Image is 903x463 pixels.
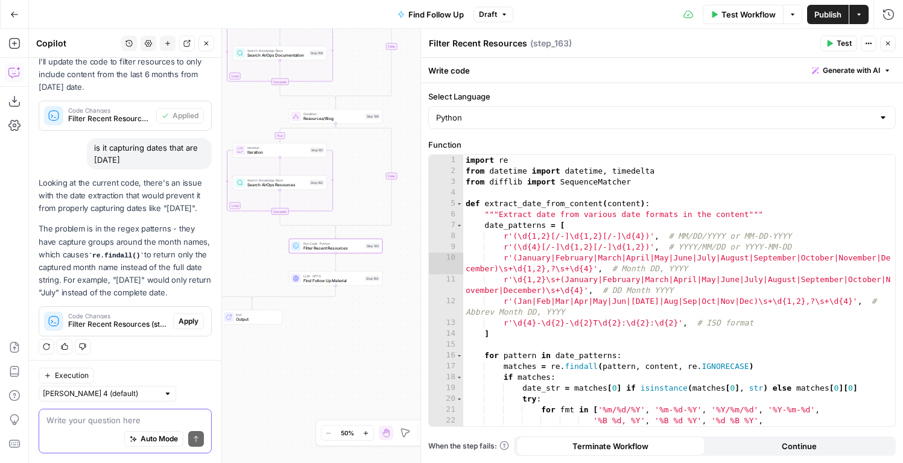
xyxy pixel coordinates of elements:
[39,177,212,215] p: Looking at the current code, there's an issue with the date extraction that would prevent it from...
[87,138,212,169] div: is it capturing dates that are [DATE]
[141,433,178,444] span: Auto Mode
[807,63,896,78] button: Generate with AI
[456,372,463,383] span: Toggle code folding, rows 18 through 29
[408,8,464,20] span: Find Follow Up
[429,220,463,231] div: 7
[429,361,463,372] div: 17
[39,368,94,383] button: Execution
[247,150,308,156] span: Iteration
[429,296,463,318] div: 12
[390,5,471,24] button: Find Follow Up
[173,313,204,329] button: Apply
[429,383,463,394] div: 19
[428,139,896,151] label: Function
[429,242,463,253] div: 9
[823,65,880,76] span: Generate with AI
[289,271,382,286] div: LLM · GPT-5Find Follow Up MaterialStep 164
[429,318,463,329] div: 13
[289,109,382,124] div: ConditionResources/BlogStep 160
[429,37,527,49] textarea: Filter Recent Resources
[233,46,327,60] div: Search Knowledge BaseSearch AirOps DocumentationStep 159
[303,278,363,284] span: Find Follow Up Material
[247,48,307,53] span: Search Knowledge Base
[310,148,324,153] div: Step 161
[705,436,894,456] button: Continue
[336,124,392,228] g: Edge from step_160 to step_160-conditional-end
[474,7,513,22] button: Draft
[429,274,463,296] div: 11
[279,28,281,45] g: Edge from step_158 to step_159
[279,124,336,142] g: Edge from step_160 to step_161
[456,350,463,361] span: Toggle code folding, rows 16 through 29
[303,112,363,116] span: Condition
[429,209,463,220] div: 6
[814,8,841,20] span: Publish
[309,180,324,186] div: Step 162
[429,155,463,166] div: 1
[429,166,463,177] div: 2
[88,252,144,259] code: re.findall()
[303,116,363,122] span: Resources/Blog
[233,175,327,190] div: Search Knowledge BaseSearch AirOps ResourcesStep 162
[429,177,463,187] div: 3
[366,114,380,119] div: Step 160
[247,178,307,183] span: Search Knowledge Base
[43,388,159,400] input: Claude Sonnet 4 (default)
[173,110,198,121] span: Applied
[303,245,363,251] span: Filter Recent Resources
[271,78,289,85] div: Complete
[820,36,857,51] button: Test
[303,241,363,246] span: Run Code · Python
[429,415,463,426] div: 22
[280,215,336,228] g: Edge from step_161-iteration-end to step_160-conditional-end
[782,440,817,452] span: Continue
[429,329,463,339] div: 14
[68,313,168,319] span: Code Changes
[456,220,463,231] span: Toggle code folding, rows 7 through 14
[36,37,118,49] div: Copilot
[280,85,336,99] g: Edge from step_158-iteration-end to step_157-conditional-end
[247,145,308,150] span: Iteration
[124,431,183,447] button: Auto Mode
[807,5,849,24] button: Publish
[279,157,281,175] g: Edge from step_161 to step_162
[335,98,337,109] g: Edge from step_157-conditional-end to step_160
[156,108,204,124] button: Applied
[365,276,380,282] div: Step 164
[289,239,382,253] div: Run Code · PythonFilter Recent ResourcesStep 163
[68,319,168,330] span: Filter Recent Resources (step_163)
[429,394,463,405] div: 20
[428,441,509,452] a: When the step fails:
[233,143,327,157] div: LoopIterationIterationStep 161
[479,9,497,20] span: Draft
[247,52,307,58] span: Search AirOps Documentation
[39,222,212,299] p: The problem is in the regex patterns - they have capture groups around the month names, which cau...
[530,37,572,49] span: ( step_163 )
[335,253,337,271] g: Edge from step_163 to step_164
[429,253,463,274] div: 10
[68,113,151,124] span: Filter Recent Resources (step_163)
[456,394,463,405] span: Toggle code folding, rows 20 through 27
[428,90,896,102] label: Select Language
[179,316,198,327] span: Apply
[421,58,903,83] div: Write code
[436,112,873,124] input: Python
[335,227,337,239] g: Edge from step_160-conditional-end to step_163
[721,8,776,20] span: Test Workflow
[429,339,463,350] div: 15
[39,55,212,93] p: I'll update the code to filter resources to only include content from the last 6 months from [DAT...
[233,208,327,215] div: Complete
[341,428,354,438] span: 50%
[429,405,463,415] div: 21
[429,231,463,242] div: 8
[271,208,289,215] div: Complete
[252,286,336,300] g: Edge from step_164 to step_165-conditional-end
[429,372,463,383] div: 18
[68,107,151,113] span: Code Changes
[303,274,363,279] span: LLM · GPT-5
[55,370,89,381] span: Execution
[456,198,463,209] span: Toggle code folding, rows 5 through 30
[429,350,463,361] div: 16
[251,298,253,310] g: Edge from step_165-conditional-end to end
